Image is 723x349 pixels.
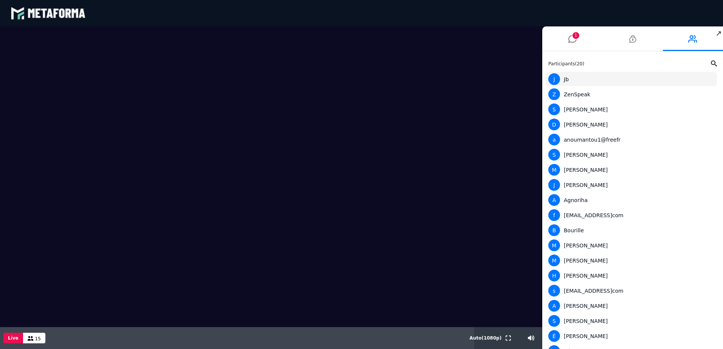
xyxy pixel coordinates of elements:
[548,88,714,100] div: ZenSpeak
[548,270,560,281] span: H
[548,330,714,342] div: [PERSON_NAME]
[548,149,714,161] div: [PERSON_NAME]
[548,194,714,206] div: Agnoriha
[548,179,560,191] span: J
[548,103,560,115] span: S
[548,300,714,312] div: [PERSON_NAME]
[548,285,560,296] span: s
[548,88,560,100] span: Z
[468,327,503,349] button: Auto(1080p)
[548,61,584,66] span: Participants ( 20 )
[548,119,560,130] span: D
[548,315,560,327] span: S
[3,333,23,343] button: Live
[573,32,579,39] span: 1
[548,285,714,296] div: [EMAIL_ADDRESS]com
[548,315,714,327] div: [PERSON_NAME]
[548,194,560,206] span: A
[548,119,714,130] div: [PERSON_NAME]
[548,255,560,266] span: M
[548,209,714,221] div: [EMAIL_ADDRESS]com
[548,270,714,281] div: [PERSON_NAME]
[548,255,714,266] div: [PERSON_NAME]
[548,149,560,161] span: S
[548,73,560,85] span: J
[548,300,560,312] span: A
[714,26,723,40] span: ↗
[548,134,714,145] div: anoumantou1@freefr
[35,336,41,341] span: 15
[548,179,714,191] div: [PERSON_NAME]
[548,224,560,236] span: B
[548,330,560,342] span: É
[548,209,560,221] span: f
[548,164,714,176] div: [PERSON_NAME]
[548,134,560,145] span: a
[548,224,714,236] div: Bourille
[470,335,502,341] span: Auto ( 1080 p)
[548,164,560,176] span: M
[548,73,714,85] div: Jb
[548,239,714,251] div: [PERSON_NAME]
[548,103,714,115] div: [PERSON_NAME]
[548,239,560,251] span: M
